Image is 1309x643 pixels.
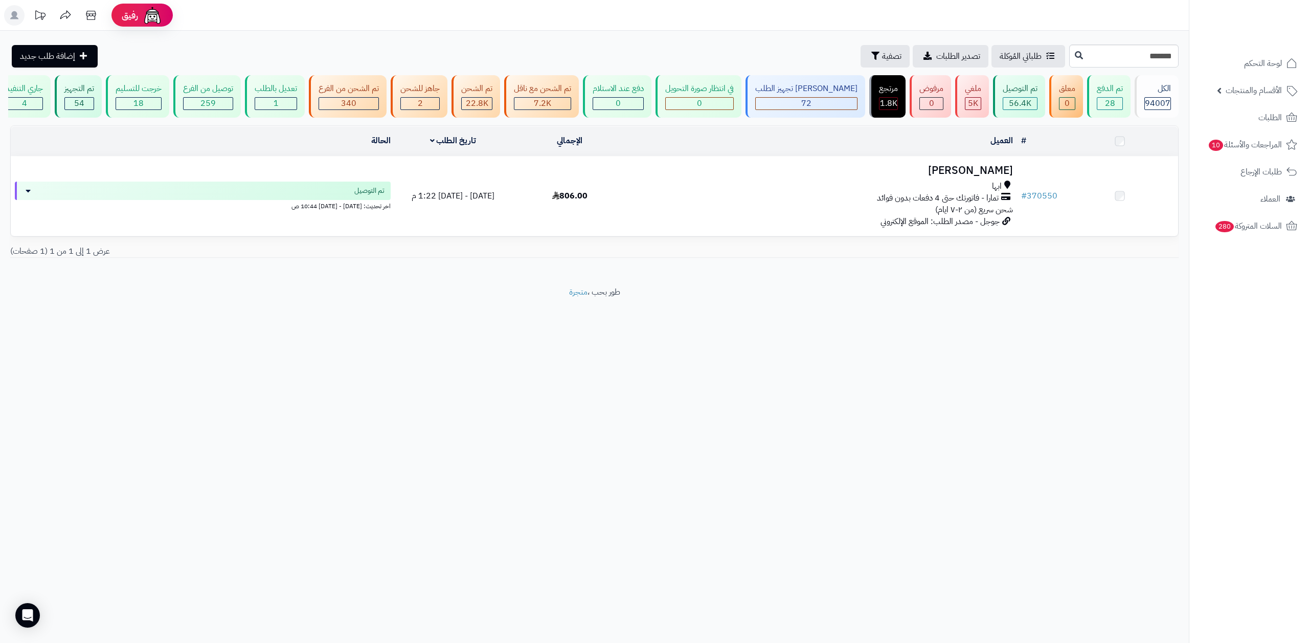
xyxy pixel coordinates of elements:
[877,192,999,204] span: تمارا - فاتورتك حتى 4 دفعات بدون فوائد
[6,83,43,95] div: جاري التنفيذ
[968,97,978,109] span: 5K
[65,98,94,109] div: 54
[1209,140,1223,151] span: 10
[632,165,1012,176] h3: [PERSON_NAME]
[1021,190,1057,202] a: #370550
[341,97,356,109] span: 340
[449,75,502,118] a: تم الشحن 22.8K
[1239,29,1299,50] img: logo-2.png
[1145,97,1170,109] span: 94007
[557,135,582,147] a: الإجمالي
[879,98,897,109] div: 1801
[412,190,494,202] span: [DATE] - [DATE] 1:22 م
[965,83,981,95] div: ملغي
[319,83,379,95] div: تم الشحن من الفرع
[1260,192,1280,206] span: العملاء
[430,135,477,147] a: تاريخ الطلب
[22,97,27,109] span: 4
[184,98,233,109] div: 259
[1208,138,1282,152] span: المراجعات والأسئلة
[1105,97,1115,109] span: 28
[919,83,943,95] div: مرفوض
[1059,98,1075,109] div: 0
[104,75,171,118] a: خرجت للتسليم 18
[801,97,811,109] span: 72
[307,75,389,118] a: تم الشحن من الفرع 340
[64,83,94,95] div: تم التجهيز
[593,83,644,95] div: دفع عند الاستلام
[319,98,378,109] div: 340
[27,5,53,28] a: تحديثات المنصة
[142,5,163,26] img: ai-face.png
[15,603,40,628] div: Open Intercom Messenger
[1133,75,1181,118] a: الكل94007
[593,98,643,109] div: 0
[514,83,571,95] div: تم الشحن مع ناقل
[913,45,988,68] a: تصدير الطلبات
[1244,56,1282,71] span: لوحة التحكم
[1097,83,1123,95] div: تم الدفع
[53,75,104,118] a: تم التجهيز 54
[171,75,243,118] a: توصيل من الفرع 259
[879,83,898,95] div: مرتجع
[400,83,440,95] div: جاهز للشحن
[20,50,75,62] span: إضافة طلب جديد
[1003,83,1037,95] div: تم التوصيل
[991,75,1047,118] a: تم التوصيل 56.4K
[991,45,1065,68] a: طلباتي المُوكلة
[1195,214,1303,238] a: السلات المتروكة280
[418,97,423,109] span: 2
[514,98,571,109] div: 7223
[255,83,297,95] div: تعديل بالطلب
[1195,51,1303,76] a: لوحة التحكم
[653,75,743,118] a: في انتظار صورة التحويل 0
[990,135,1013,147] a: العميل
[12,45,98,68] a: إضافة طلب جديد
[1195,160,1303,184] a: طلبات الإرجاع
[935,204,1013,216] span: شحن سريع (من ٢-٧ ايام)
[116,98,161,109] div: 18
[401,98,439,109] div: 2
[665,83,734,95] div: في انتظار صورة التحويل
[1065,97,1070,109] span: 0
[502,75,581,118] a: تم الشحن مع ناقل 7.2K
[1215,221,1234,232] span: 280
[861,45,910,68] button: تصفية
[122,9,138,21] span: رفيق
[1195,105,1303,130] a: الطلبات
[6,98,42,109] div: 4
[255,98,297,109] div: 1
[1021,190,1027,202] span: #
[15,200,391,211] div: اخر تحديث: [DATE] - [DATE] 10:44 ص
[756,98,857,109] div: 72
[461,83,492,95] div: تم الشحن
[1214,219,1282,233] span: السلات المتروكة
[881,215,1000,228] span: جوجل - مصدر الطلب: الموقع الإلكتروني
[552,190,588,202] span: 806.00
[1144,83,1171,95] div: الكل
[1097,98,1122,109] div: 28
[581,75,653,118] a: دفع عند الاستلام 0
[1047,75,1085,118] a: معلق 0
[1195,187,1303,211] a: العملاء
[743,75,867,118] a: [PERSON_NAME] تجهيز الطلب 72
[755,83,857,95] div: [PERSON_NAME] تجهيز الطلب
[992,181,1002,192] span: ابها
[1000,50,1042,62] span: طلباتي المُوكلة
[616,97,621,109] span: 0
[74,97,84,109] span: 54
[953,75,991,118] a: ملغي 5K
[354,186,385,196] span: تم التوصيل
[1258,110,1282,125] span: الطلبات
[1059,83,1075,95] div: معلق
[243,75,307,118] a: تعديل بالطلب 1
[1009,97,1031,109] span: 56.4K
[389,75,449,118] a: جاهز للشحن 2
[1085,75,1133,118] a: تم الدفع 28
[965,98,981,109] div: 4954
[666,98,733,109] div: 0
[936,50,980,62] span: تصدير الطلبات
[1021,135,1026,147] a: #
[1226,83,1282,98] span: الأقسام والمنتجات
[183,83,233,95] div: توصيل من الفرع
